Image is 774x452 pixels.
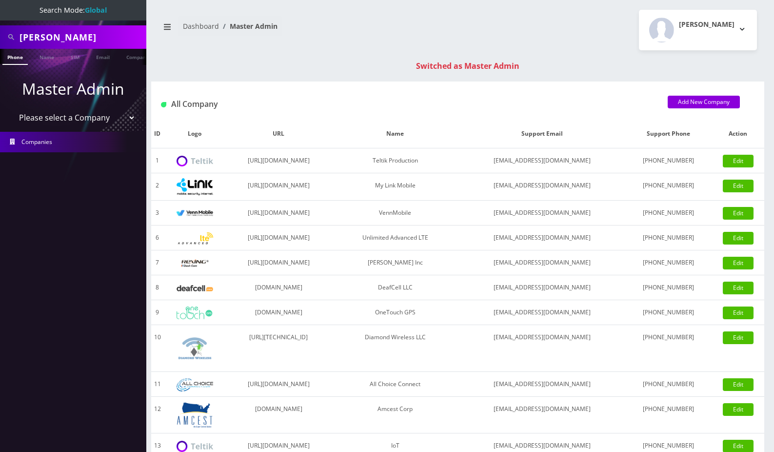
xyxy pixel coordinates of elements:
th: Support Email [459,120,625,148]
td: [EMAIL_ADDRESS][DOMAIN_NAME] [459,325,625,372]
td: [URL][DOMAIN_NAME] [226,173,331,201]
a: Edit [723,282,754,294]
td: [EMAIL_ADDRESS][DOMAIN_NAME] [459,372,625,397]
h2: [PERSON_NAME] [679,21,734,29]
li: Master Admin [219,21,278,31]
td: [URL][DOMAIN_NAME] [226,148,331,173]
td: [PHONE_NUMBER] [625,300,712,325]
a: Edit [723,257,754,269]
td: 2 [151,173,163,201]
td: [PERSON_NAME] Inc [331,250,459,275]
td: Unlimited Advanced LTE [331,226,459,250]
td: [EMAIL_ADDRESS][DOMAIN_NAME] [459,148,625,173]
td: 10 [151,325,163,372]
img: My Link Mobile [177,178,213,195]
td: All Choice Connect [331,372,459,397]
td: [URL][DOMAIN_NAME] [226,226,331,250]
img: All Company [161,102,166,107]
td: Teltik Production [331,148,459,173]
th: ID [151,120,163,148]
td: [PHONE_NUMBER] [625,397,712,433]
td: [URL][DOMAIN_NAME] [226,372,331,397]
button: [PERSON_NAME] [639,10,757,50]
span: Search Mode: [40,5,107,15]
th: Support Phone [625,120,712,148]
td: [PHONE_NUMBER] [625,226,712,250]
td: 1 [151,148,163,173]
td: [PHONE_NUMBER] [625,173,712,201]
a: Edit [723,403,754,416]
th: Name [331,120,459,148]
a: Company [121,49,154,64]
td: [URL][DOMAIN_NAME] [226,201,331,226]
td: 6 [151,226,163,250]
td: [EMAIL_ADDRESS][DOMAIN_NAME] [459,226,625,250]
td: DeafCell LLC [331,275,459,300]
h1: All Company [161,100,653,109]
td: OneTouch GPS [331,300,459,325]
td: VennMobile [331,201,459,226]
img: DeafCell LLC [177,285,213,291]
img: IoT [177,441,213,452]
td: [EMAIL_ADDRESS][DOMAIN_NAME] [459,173,625,201]
td: 7 [151,250,163,275]
td: [PHONE_NUMBER] [625,325,712,372]
strong: Global [85,5,107,15]
th: Action [712,120,764,148]
td: [EMAIL_ADDRESS][DOMAIN_NAME] [459,201,625,226]
td: [PHONE_NUMBER] [625,201,712,226]
td: [EMAIL_ADDRESS][DOMAIN_NAME] [459,275,625,300]
a: Email [91,49,115,64]
a: Dashboard [183,21,219,31]
td: [DOMAIN_NAME] [226,300,331,325]
a: Edit [723,331,754,344]
td: [URL][TECHNICAL_ID] [226,325,331,372]
td: 8 [151,275,163,300]
td: My Link Mobile [331,173,459,201]
td: Amcest Corp [331,397,459,433]
img: Diamond Wireless LLC [177,330,213,367]
th: Logo [163,120,226,148]
a: Edit [723,207,754,220]
td: [PHONE_NUMBER] [625,275,712,300]
img: Rexing Inc [177,259,213,268]
img: OneTouch GPS [177,307,213,319]
td: [EMAIL_ADDRESS][DOMAIN_NAME] [459,300,625,325]
a: Phone [2,49,28,65]
td: [PHONE_NUMBER] [625,148,712,173]
td: [PHONE_NUMBER] [625,372,712,397]
td: 12 [151,397,163,433]
span: Companies [21,138,52,146]
a: Edit [723,307,754,319]
img: All Choice Connect [177,378,213,391]
td: [URL][DOMAIN_NAME] [226,250,331,275]
td: 9 [151,300,163,325]
input: Search All Companies [20,28,144,46]
td: 3 [151,201,163,226]
td: [EMAIL_ADDRESS][DOMAIN_NAME] [459,250,625,275]
img: VennMobile [177,210,213,217]
td: 11 [151,372,163,397]
div: Switched as Master Admin [161,60,774,72]
td: [PHONE_NUMBER] [625,250,712,275]
img: Amcest Corp [177,402,213,428]
nav: breadcrumb [159,16,451,44]
td: [EMAIL_ADDRESS][DOMAIN_NAME] [459,397,625,433]
a: Add New Company [668,96,740,108]
th: URL [226,120,331,148]
a: SIM [66,49,84,64]
a: Edit [723,378,754,391]
a: Edit [723,232,754,245]
img: Teltik Production [177,156,213,167]
td: [DOMAIN_NAME] [226,397,331,433]
a: Edit [723,155,754,167]
td: Diamond Wireless LLC [331,325,459,372]
td: [DOMAIN_NAME] [226,275,331,300]
a: Edit [723,180,754,192]
a: Name [35,49,59,64]
img: Unlimited Advanced LTE [177,232,213,245]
